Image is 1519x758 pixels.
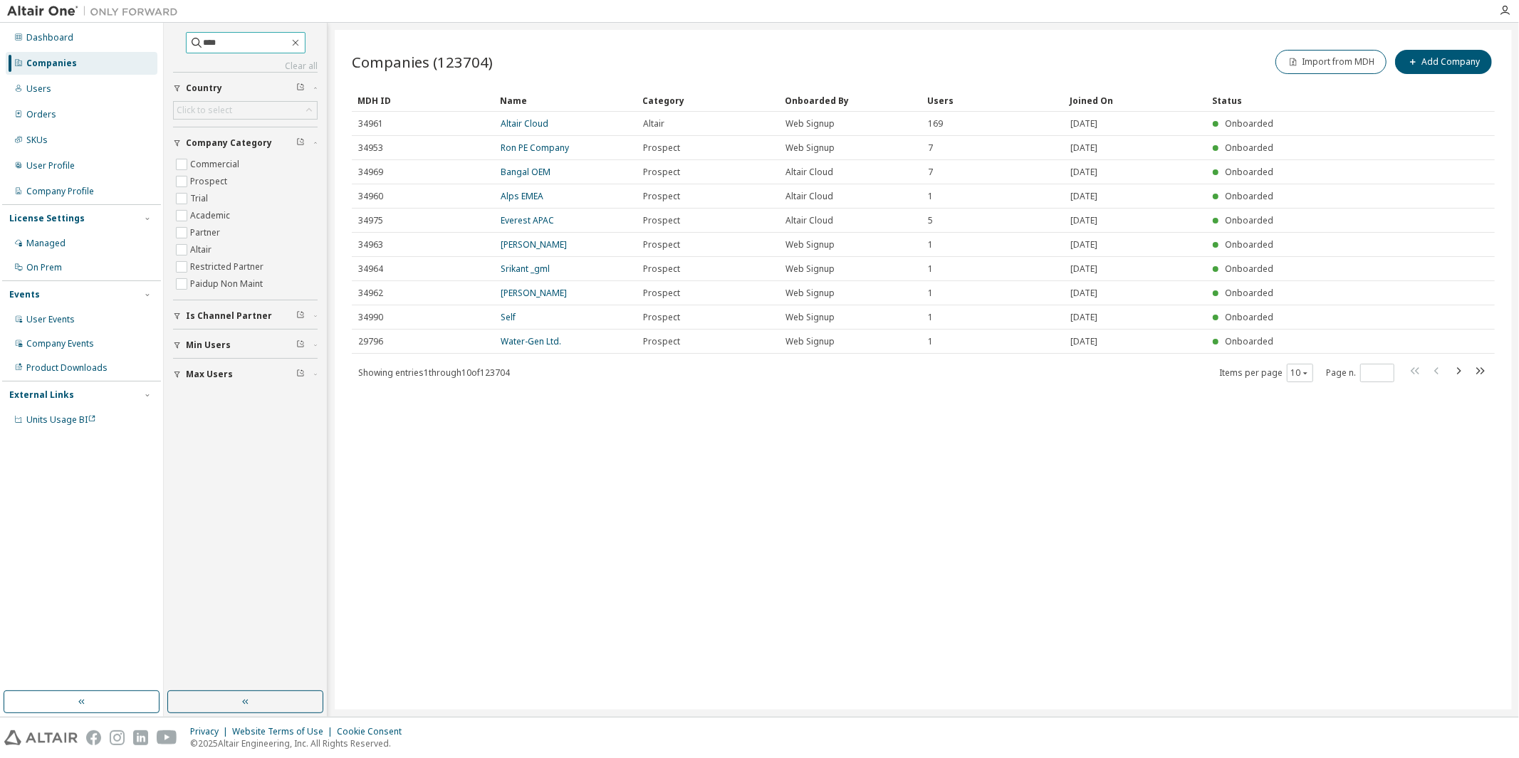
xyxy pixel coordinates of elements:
div: User Profile [26,160,75,172]
span: Web Signup [785,312,835,323]
div: External Links [9,389,74,401]
span: Min Users [186,339,231,351]
span: 34953 [358,142,383,154]
span: [DATE] [1070,312,1097,323]
div: Company Events [26,338,94,349]
a: Everest APAC [501,214,554,226]
label: Partner [190,224,223,241]
a: Bangal OEM [501,166,550,178]
a: Self [501,311,516,323]
span: 1 [928,312,933,323]
span: Country [186,83,222,94]
div: Website Terms of Use [232,726,337,737]
span: Onboarded [1225,238,1273,251]
div: Companies [26,58,77,69]
span: 34969 [358,167,383,178]
span: 29796 [358,336,383,347]
span: 34964 [358,263,383,275]
button: 10 [1290,367,1310,379]
div: SKUs [26,135,48,146]
span: [DATE] [1070,288,1097,299]
span: Onboarded [1225,311,1273,323]
img: Altair One [7,4,185,19]
div: Orders [26,109,56,120]
span: 1 [928,336,933,347]
div: Category [642,89,773,112]
div: Events [9,289,40,300]
a: [PERSON_NAME] [501,287,567,299]
div: Joined On [1070,89,1201,112]
button: Add Company [1395,50,1492,74]
button: Company Category [173,127,318,159]
img: instagram.svg [110,730,125,745]
span: 1 [928,288,933,299]
span: Onboarded [1225,142,1273,154]
span: Prospect [643,336,680,347]
span: Onboarded [1225,287,1273,299]
span: [DATE] [1070,167,1097,178]
img: youtube.svg [157,730,177,745]
span: [DATE] [1070,215,1097,226]
a: Water-Gen Ltd. [501,335,561,347]
img: linkedin.svg [133,730,148,745]
span: 34961 [358,118,383,130]
div: Cookie Consent [337,726,410,737]
span: Clear filter [296,339,305,351]
a: Srikant _gml [501,263,550,275]
span: Company Category [186,137,272,149]
label: Academic [190,207,233,224]
a: Clear all [173,60,318,72]
span: Web Signup [785,239,835,251]
span: Is Channel Partner [186,310,272,322]
div: Product Downloads [26,362,108,374]
span: Clear filter [296,137,305,149]
a: Alps EMEA [501,190,543,202]
span: Onboarded [1225,117,1273,130]
span: 7 [928,167,933,178]
span: Clear filter [296,83,305,94]
span: Web Signup [785,263,835,275]
span: Units Usage BI [26,414,96,426]
span: Prospect [643,288,680,299]
a: [PERSON_NAME] [501,238,567,251]
span: Prospect [643,191,680,202]
span: Clear filter [296,369,305,380]
span: 34960 [358,191,383,202]
div: Click to select [177,105,232,116]
span: Altair Cloud [785,167,833,178]
span: [DATE] [1070,191,1097,202]
span: [DATE] [1070,239,1097,251]
span: Onboarded [1225,166,1273,178]
span: Max Users [186,369,233,380]
span: Web Signup [785,336,835,347]
label: Commercial [190,156,242,173]
span: Altair [643,118,664,130]
button: Import from MDH [1275,50,1387,74]
span: Prospect [643,312,680,323]
span: Prospect [643,239,680,251]
img: altair_logo.svg [4,730,78,745]
button: Is Channel Partner [173,300,318,332]
div: Dashboard [26,32,73,43]
div: Click to select [174,102,317,119]
span: 34975 [358,215,383,226]
a: Altair Cloud [501,117,548,130]
span: [DATE] [1070,142,1097,154]
label: Restricted Partner [190,258,266,275]
div: Status [1212,89,1409,112]
span: Clear filter [296,310,305,322]
span: Prospect [643,215,680,226]
span: [DATE] [1070,118,1097,130]
span: Web Signup [785,118,835,130]
span: [DATE] [1070,263,1097,275]
img: facebook.svg [86,730,101,745]
span: Companies (123704) [352,52,493,72]
span: Items per page [1219,364,1313,382]
span: 169 [928,118,943,130]
span: 34962 [358,288,383,299]
span: Prospect [643,142,680,154]
span: Prospect [643,263,680,275]
label: Altair [190,241,214,258]
p: © 2025 Altair Engineering, Inc. All Rights Reserved. [190,737,410,749]
span: Onboarded [1225,214,1273,226]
